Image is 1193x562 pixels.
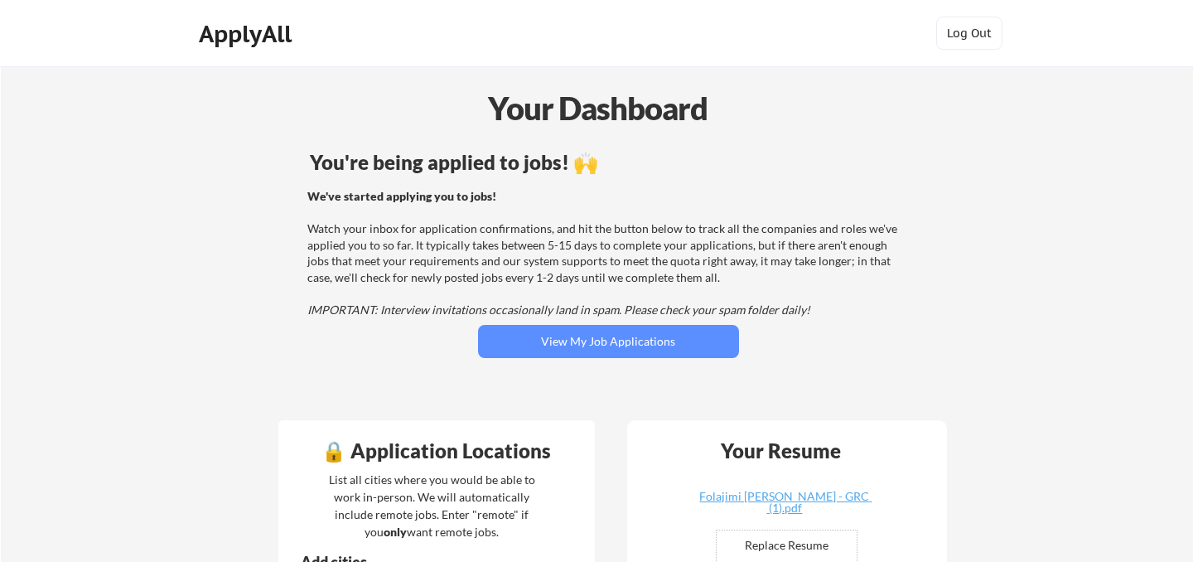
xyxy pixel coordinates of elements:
[310,153,907,172] div: You're being applied to jobs! 🙌
[307,188,905,318] div: Watch your inbox for application confirmations, and hit the button below to track all the compani...
[318,471,546,540] div: List all cities where you would be able to work in-person. We will automatically include remote j...
[2,85,1193,132] div: Your Dashboard
[686,491,883,514] div: Folajimi [PERSON_NAME] - GRC (1).pdf
[307,303,810,317] em: IMPORTANT: Interview invitations occasionally land in spam. Please check your spam folder daily!
[478,325,739,358] button: View My Job Applications
[384,525,407,539] strong: only
[283,441,591,461] div: 🔒 Application Locations
[199,20,297,48] div: ApplyAll
[936,17,1002,50] button: Log Out
[699,441,863,461] div: Your Resume
[307,189,496,203] strong: We've started applying you to jobs!
[686,491,883,516] a: Folajimi [PERSON_NAME] - GRC (1).pdf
